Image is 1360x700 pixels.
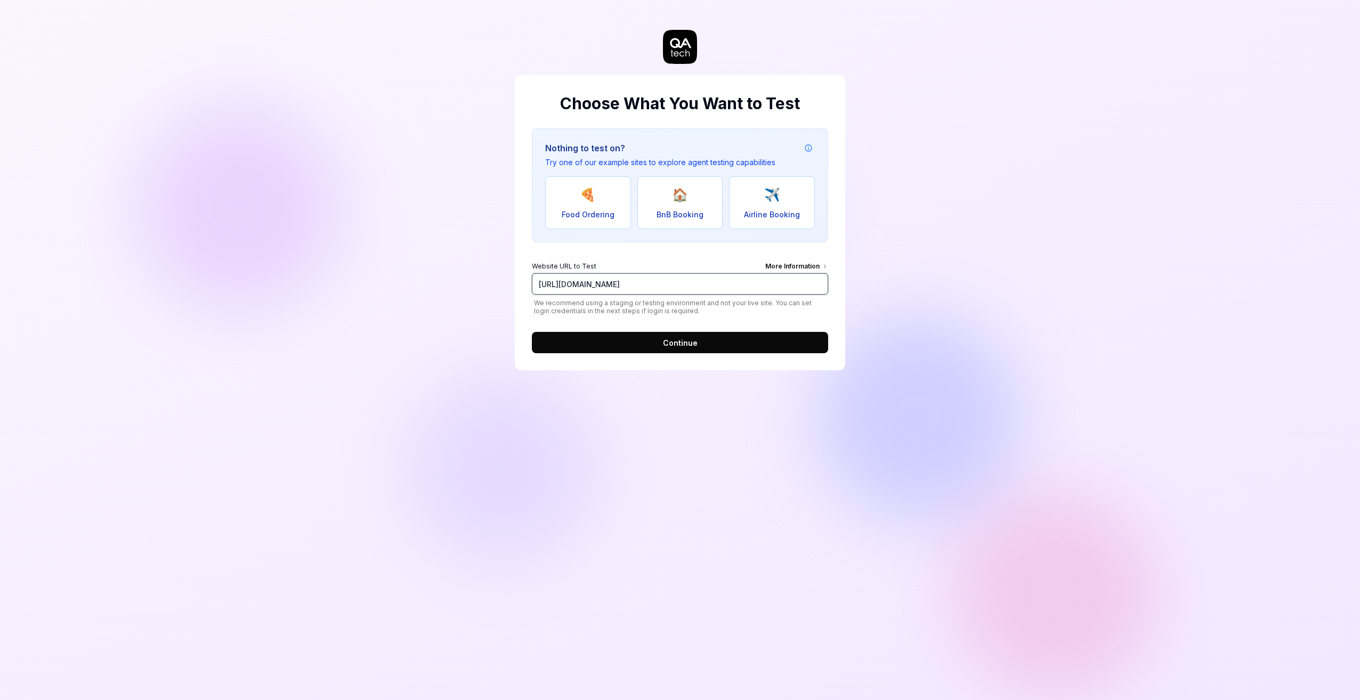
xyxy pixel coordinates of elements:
button: ✈️Airline Booking [729,176,815,229]
span: Airline Booking [744,209,800,220]
button: 🏠BnB Booking [637,176,723,229]
h2: Choose What You Want to Test [532,92,828,116]
input: Website URL to TestMore Information [532,273,828,295]
button: Example attribution information [802,142,815,154]
button: Continue [532,332,828,353]
span: BnB Booking [657,209,703,220]
div: More Information [765,262,828,273]
span: Food Ordering [562,209,614,220]
h3: Nothing to test on? [545,142,775,154]
span: 🍕 [580,185,596,205]
p: Try one of our example sites to explore agent testing capabilities [545,157,775,168]
span: We recommend using a staging or testing environment and not your live site. You can set login cre... [532,299,828,315]
span: Continue [663,337,698,348]
span: Website URL to Test [532,262,596,273]
button: 🍕Food Ordering [545,176,631,229]
span: ✈️ [764,185,780,205]
span: 🏠 [672,185,688,205]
